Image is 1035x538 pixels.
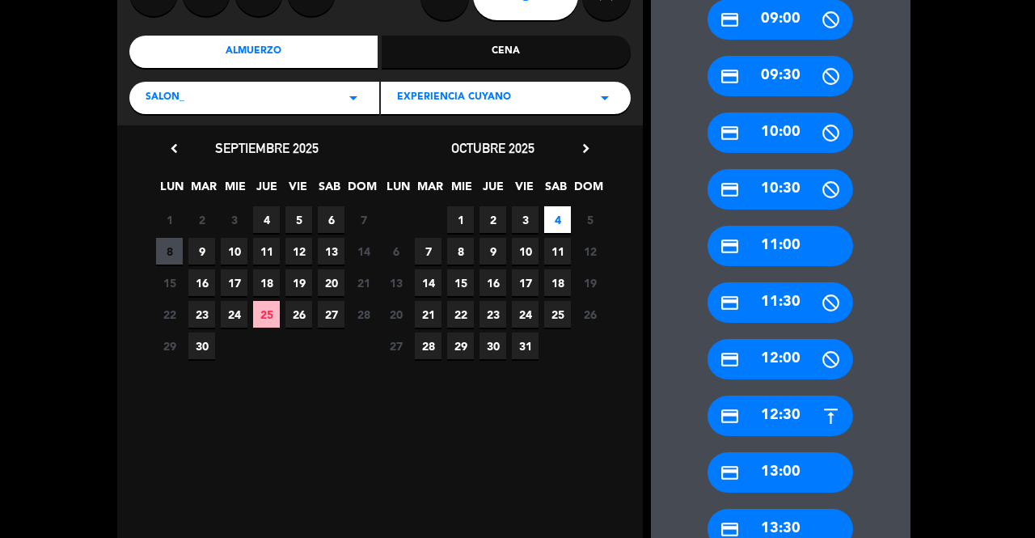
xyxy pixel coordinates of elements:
[129,36,378,68] div: Almuerzo
[512,206,539,233] span: 3
[708,112,853,153] div: 10:00
[188,333,215,359] span: 30
[544,238,571,265] span: 11
[221,269,247,296] span: 17
[190,177,217,204] span: MAR
[350,269,377,296] span: 21
[350,301,377,328] span: 28
[479,269,506,296] span: 16
[416,177,443,204] span: MAR
[512,301,539,328] span: 24
[318,238,344,265] span: 13
[158,177,185,204] span: LUN
[415,238,441,265] span: 7
[285,206,312,233] span: 5
[720,180,740,200] i: credit_card
[544,206,571,233] span: 4
[415,301,441,328] span: 21
[382,269,409,296] span: 13
[318,301,344,328] span: 27
[479,301,506,328] span: 23
[253,206,280,233] span: 4
[397,90,511,106] span: EXPERIENCIA CUYANO
[512,238,539,265] span: 10
[285,269,312,296] span: 19
[708,452,853,493] div: 13:00
[708,56,853,96] div: 09:30
[577,269,603,296] span: 19
[188,269,215,296] span: 16
[156,238,183,265] span: 8
[318,206,344,233] span: 6
[188,301,215,328] span: 23
[448,177,475,204] span: MIE
[720,123,740,143] i: credit_card
[720,10,740,30] i: credit_card
[479,177,506,204] span: JUE
[385,177,412,204] span: LUN
[222,177,248,204] span: MIE
[544,269,571,296] span: 18
[595,88,615,108] i: arrow_drop_down
[574,177,601,204] span: DOM
[512,333,539,359] span: 31
[447,269,474,296] span: 15
[285,301,312,328] span: 26
[318,269,344,296] span: 20
[382,36,631,68] div: Cena
[156,206,183,233] span: 1
[215,140,319,156] span: septiembre 2025
[720,463,740,483] i: credit_card
[253,238,280,265] span: 11
[543,177,569,204] span: SAB
[720,66,740,87] i: credit_card
[188,206,215,233] span: 2
[447,206,474,233] span: 1
[708,339,853,379] div: 12:00
[447,333,474,359] span: 29
[221,206,247,233] span: 3
[156,269,183,296] span: 15
[415,333,441,359] span: 28
[221,301,247,328] span: 24
[479,206,506,233] span: 2
[285,177,311,204] span: VIE
[382,238,409,265] span: 6
[316,177,343,204] span: SAB
[708,396,853,436] div: 12:30
[708,226,853,266] div: 11:00
[188,238,215,265] span: 9
[253,177,280,204] span: JUE
[382,301,409,328] span: 20
[577,140,594,157] i: chevron_right
[720,406,740,426] i: credit_card
[350,238,377,265] span: 14
[512,269,539,296] span: 17
[451,140,534,156] span: octubre 2025
[447,301,474,328] span: 22
[447,238,474,265] span: 8
[544,301,571,328] span: 25
[156,301,183,328] span: 22
[479,333,506,359] span: 30
[720,349,740,370] i: credit_card
[382,333,409,359] span: 27
[720,293,740,313] i: credit_card
[285,238,312,265] span: 12
[166,140,183,157] i: chevron_left
[511,177,538,204] span: VIE
[350,206,377,233] span: 7
[577,206,603,233] span: 5
[253,301,280,328] span: 25
[415,269,441,296] span: 14
[720,236,740,256] i: credit_card
[253,269,280,296] span: 18
[577,301,603,328] span: 26
[479,238,506,265] span: 9
[348,177,374,204] span: DOM
[708,282,853,323] div: 11:30
[708,169,853,210] div: 10:30
[156,333,183,359] span: 29
[146,90,184,106] span: SALON_
[344,88,363,108] i: arrow_drop_down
